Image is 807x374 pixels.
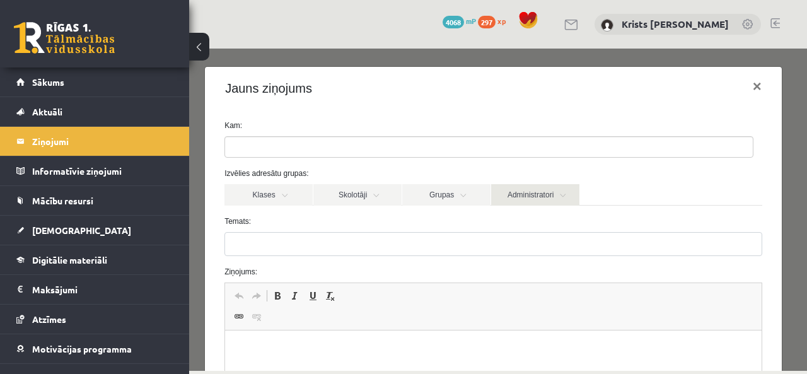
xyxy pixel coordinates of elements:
[124,136,212,157] a: Skolotāji
[41,239,59,255] a: Atcelt (vadīšanas taustiņš+Z)
[497,16,506,26] span: xp
[16,127,173,156] a: Ziņojumi
[302,136,390,157] a: Administratori
[443,16,476,26] a: 4068 mP
[32,254,107,266] span: Digitālie materiāli
[32,275,173,304] legend: Maksājumi
[32,127,173,156] legend: Ziņojumi
[16,305,173,334] a: Atzīmes
[622,18,729,30] a: Krists [PERSON_NAME]
[59,260,76,276] a: Atsaistīt
[36,30,123,49] h4: Jauns ziņojums
[443,16,464,28] span: 4068
[478,16,512,26] a: 297 xp
[26,167,583,178] label: Temats:
[16,275,173,304] a: Maksājumi
[132,239,150,255] a: Noņemt stilus
[32,106,62,117] span: Aktuāli
[601,19,613,32] img: Krists Andrejs Zeile
[16,245,173,274] a: Digitālie materiāli
[16,97,173,126] a: Aktuāli
[41,260,59,276] a: Saite (vadīšanas taustiņš+K)
[16,334,173,363] a: Motivācijas programma
[213,136,301,157] a: Grupas
[26,71,583,83] label: Kam:
[32,156,173,185] legend: Informatīvie ziņojumi
[97,239,115,255] a: Slīpraksts (vadīšanas taustiņš+I)
[16,216,173,245] a: [DEMOGRAPHIC_DATA]
[32,225,131,236] span: [DEMOGRAPHIC_DATA]
[35,136,124,157] a: Klases
[59,239,76,255] a: Atkārtot (vadīšanas taustiņš+Y)
[554,20,583,56] button: ×
[32,313,66,325] span: Atzīmes
[26,119,583,131] label: Izvēlies adresātu grupas:
[14,22,115,54] a: Rīgas 1. Tālmācības vidusskola
[478,16,496,28] span: 297
[466,16,476,26] span: mP
[32,343,132,354] span: Motivācijas programma
[115,239,132,255] a: Pasvītrojums (vadīšanas taustiņš+U)
[16,67,173,96] a: Sākums
[32,195,93,206] span: Mācību resursi
[16,156,173,185] a: Informatīvie ziņojumi
[26,218,583,229] label: Ziņojums:
[79,239,97,255] a: Treknraksts (vadīšanas taustiņš+B)
[16,186,173,215] a: Mācību resursi
[32,76,64,88] span: Sākums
